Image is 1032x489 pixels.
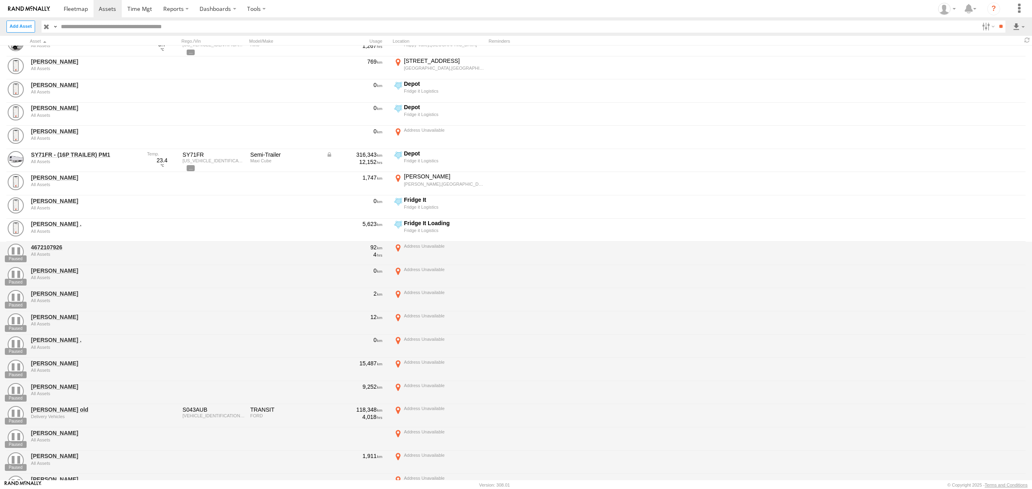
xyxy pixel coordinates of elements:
[250,413,320,418] div: FORD
[404,150,484,157] div: Depot
[404,204,484,210] div: Fridge it Logistics
[31,383,141,390] a: [PERSON_NAME]
[8,336,24,352] a: View Asset Details
[8,360,24,376] a: View Asset Details
[404,57,484,64] div: [STREET_ADDRESS]
[250,158,320,163] div: Maxi Cube
[326,267,383,274] div: 0
[31,104,141,112] a: [PERSON_NAME]
[8,244,24,260] a: View Asset Details
[404,112,484,117] div: Fridge it Logistics
[393,312,485,334] label: Click to View Current Location
[8,406,24,422] a: View Asset Details
[31,197,141,205] a: [PERSON_NAME]
[183,413,245,418] div: WF0XXXTTFXCK81136
[404,173,484,180] div: [PERSON_NAME]
[31,66,141,71] div: undefined
[8,383,24,399] a: View Asset Details
[479,483,510,487] div: Version: 308.01
[404,158,484,164] div: Fridge it Logistics
[393,80,485,102] label: Click to View Current Location
[31,43,141,48] div: undefined
[393,38,485,44] div: Location
[31,252,141,257] div: undefined
[8,128,24,144] a: View Asset Details
[8,267,24,283] a: View Asset Details
[326,383,383,390] div: 9,252
[31,128,141,135] a: [PERSON_NAME]
[393,242,485,264] label: Click to View Current Location
[8,220,24,236] a: View Asset Details
[31,414,141,419] div: undefined
[8,290,24,306] a: View Asset Details
[326,128,383,135] div: 0
[404,65,484,71] div: [GEOGRAPHIC_DATA],[GEOGRAPHIC_DATA]
[31,159,141,164] div: undefined
[8,81,24,97] a: View Asset Details
[31,220,141,228] a: [PERSON_NAME] .
[187,165,195,171] span: View Asset Details to show all tags
[31,336,141,344] a: [PERSON_NAME] .
[985,483,1028,487] a: Terms and Conditions
[31,298,141,303] div: undefined
[31,205,141,210] div: undefined
[489,38,618,44] div: Reminders
[31,275,141,280] div: undefined
[31,267,141,274] a: [PERSON_NAME]
[31,244,141,251] a: 4672107926
[31,406,141,413] a: [PERSON_NAME] old
[393,57,485,79] label: Click to View Current Location
[326,413,383,421] div: 4,018
[31,290,141,297] a: [PERSON_NAME]
[404,88,484,94] div: Fridge it Logistics
[6,21,35,32] label: Create New Asset
[393,220,485,241] label: Click to View Current Location
[326,81,383,89] div: 0
[8,197,24,213] a: View Asset Details
[8,104,24,120] a: View Asset Details
[979,21,996,32] label: Search Filter Options
[8,313,24,329] a: View Asset Details
[31,461,141,466] div: undefined
[404,228,484,233] div: Fridge it Logistics
[250,151,320,158] div: Semi-Trailer
[31,360,141,367] a: [PERSON_NAME]
[31,89,141,94] div: undefined
[52,21,58,32] label: Search Query
[31,368,141,373] div: undefined
[393,405,485,427] label: Click to View Current Location
[326,220,383,228] div: 5,623
[8,174,24,190] a: View Asset Details
[326,42,383,50] div: 1,267
[326,336,383,344] div: 0
[4,481,42,489] a: Visit our Website
[31,429,141,437] a: [PERSON_NAME]
[31,321,141,326] div: undefined
[393,266,485,288] label: Click to View Current Location
[8,429,24,445] a: View Asset Details
[326,406,383,413] div: 118,348
[326,290,383,297] div: 2
[31,452,141,460] a: [PERSON_NAME]
[404,220,484,227] div: Fridge It Loading
[393,196,485,218] label: Click to View Current Location
[393,150,485,172] label: Click to View Current Location
[31,476,141,483] a: [PERSON_NAME]
[393,104,485,125] label: Click to View Current Location
[326,244,383,251] div: 92
[31,136,141,141] div: undefined
[404,181,484,187] div: [PERSON_NAME],[GEOGRAPHIC_DATA]
[31,174,141,181] a: [PERSON_NAME]
[326,197,383,205] div: 0
[187,50,195,55] span: View Asset Details to show all tags
[31,182,141,187] div: undefined
[1022,37,1032,44] span: Refresh
[393,452,485,473] label: Click to View Current Location
[947,483,1028,487] div: © Copyright 2025 -
[393,336,485,357] label: Click to View Current Location
[31,81,141,89] a: [PERSON_NAME]
[8,58,24,74] a: View Asset Details
[8,151,24,167] a: View Asset Details
[8,452,24,468] a: View Asset Details
[326,104,383,112] div: 0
